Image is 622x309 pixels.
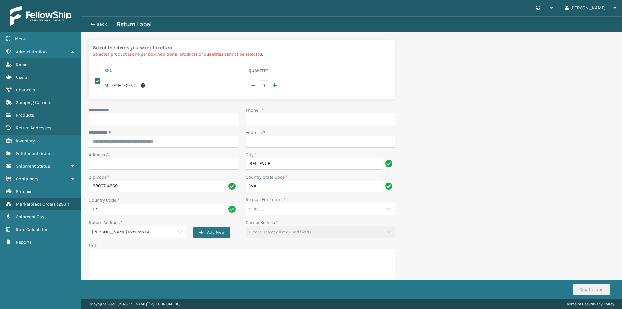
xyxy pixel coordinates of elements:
label: Address 2 [246,129,265,136]
th: Quantity [247,68,391,76]
span: Batches [16,189,32,194]
span: Users [16,75,27,80]
span: Containers [16,176,38,182]
a: Privacy Policy [590,302,614,306]
h2: Select the items you want to return [93,44,391,51]
button: Add New [193,227,230,238]
label: Return Address [89,219,122,226]
span: Roles [16,62,27,67]
span: Fulfillment Orders [16,151,52,156]
span: ( 2961 ) [57,201,69,207]
span: Administration [16,49,47,54]
label: MIL-FTMT-G-S [104,82,133,89]
button: Create Label [573,284,610,295]
span: Marketplace Orders [16,201,56,207]
div: [PERSON_NAME] Returns PA [92,229,174,235]
label: Phone 1 [246,107,264,113]
span: Channels [16,87,35,93]
span: Products [16,113,34,118]
span: Shipment Cost [16,214,46,220]
span: Reports [16,239,32,245]
label: City [246,151,257,158]
img: logo [10,6,71,26]
p: Copyright 2023 [PERSON_NAME]™ v [TECHNICAL_ID] [89,299,180,309]
span: Shipping Carriers [16,100,51,105]
span: Return Addresses [16,125,51,131]
label: Zip Code [89,174,109,181]
h3: Return Label [117,20,152,28]
span: Rate Calculator [16,227,48,232]
a: Terms of Use [566,302,589,306]
label: Country State Code [246,174,288,181]
label: Address 3 [89,151,109,158]
label: Note [89,243,98,248]
p: Selected product is one per box. Additional products or quantites cannot be selected. [93,51,391,58]
th: Sku [102,68,247,76]
div: Select... [249,206,264,212]
label: Country Code [89,197,119,204]
span: Inventory [16,138,35,144]
span: ( 1 ) [134,82,139,89]
label: Reason For Return [246,196,286,203]
label: Carrier Service [246,219,278,226]
span: Menu [15,36,26,42]
button: Back [87,21,117,27]
span: Shipment Status [16,163,50,169]
div: | [566,299,614,309]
